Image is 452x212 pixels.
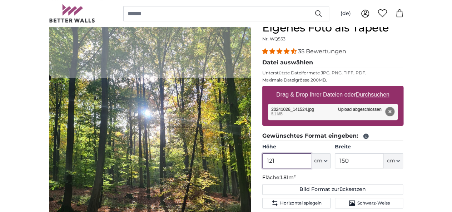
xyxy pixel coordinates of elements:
p: Unterstützte Dateiformate JPG, PNG, TIFF, PDF. [262,70,403,76]
span: 35 Bewertungen [298,48,346,55]
button: cm [384,153,403,168]
u: Durchsuchen [356,92,389,98]
label: Höhe [262,143,331,151]
h1: Eigenes Foto als Tapete [262,21,403,34]
span: Schwarz-Weiss [357,200,389,206]
button: cm [311,153,331,168]
legend: Datei auswählen [262,58,403,67]
p: Fläche: [262,174,403,181]
button: Schwarz-Weiss [335,198,403,208]
label: Breite [335,143,403,151]
img: Betterwalls [49,4,95,23]
span: 4.34 stars [262,48,298,55]
span: cm [314,157,322,164]
button: Horizontal spiegeln [262,198,331,208]
label: Drag & Drop Ihrer Dateien oder [273,88,392,102]
span: Nr. WQ553 [262,36,285,41]
span: 1.81m² [280,174,296,181]
span: cm [387,157,395,164]
p: Maximale Dateigrösse 200MB. [262,77,403,83]
button: Bild Format zurücksetzen [262,184,403,195]
button: (de) [335,7,357,20]
span: Horizontal spiegeln [280,200,321,206]
legend: Gewünschtes Format eingeben: [262,132,403,140]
